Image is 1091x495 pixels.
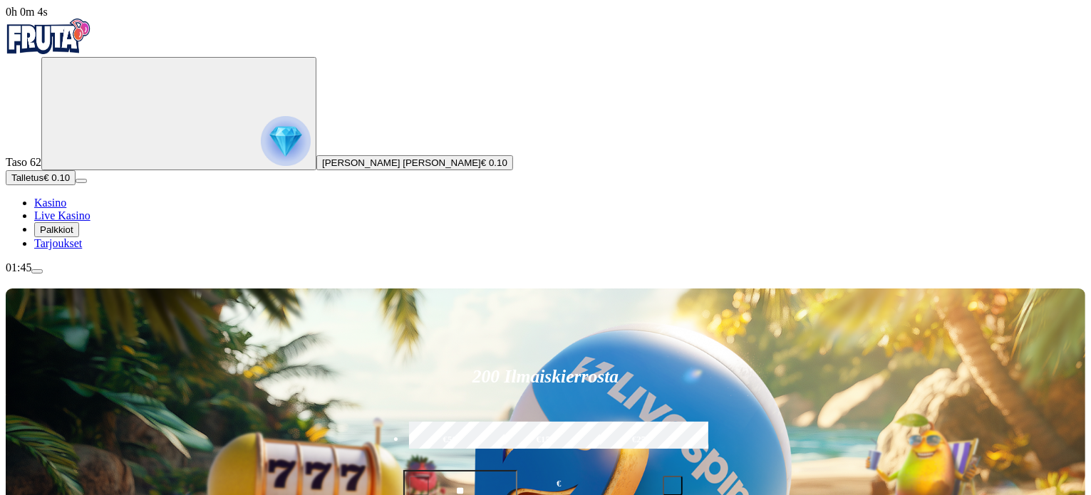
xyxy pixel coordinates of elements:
a: Kasino [34,197,66,209]
button: menu [31,269,43,273]
label: €50 [405,420,495,461]
img: Fruta [6,19,91,54]
a: Tarjoukset [34,237,82,249]
span: 01:45 [6,261,31,273]
span: Talletus [11,172,43,183]
nav: Main menu [6,197,1085,250]
nav: Primary [6,19,1085,250]
img: reward progress [261,116,311,166]
span: Taso 62 [6,156,41,168]
label: €150 [501,420,591,461]
a: Fruta [6,44,91,56]
span: user session time [6,6,48,18]
button: menu [76,179,87,183]
a: Live Kasino [34,209,91,222]
button: [PERSON_NAME] [PERSON_NAME]€ 0.10 [316,155,513,170]
span: € 0.10 [481,157,507,168]
span: [PERSON_NAME] [PERSON_NAME] [322,157,481,168]
span: Palkkiot [40,224,73,235]
button: reward progress [41,57,316,170]
button: Talletusplus icon€ 0.10 [6,170,76,185]
label: €250 [596,420,686,461]
span: € 0.10 [43,172,70,183]
button: Palkkiot [34,222,79,237]
span: € [557,477,561,491]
